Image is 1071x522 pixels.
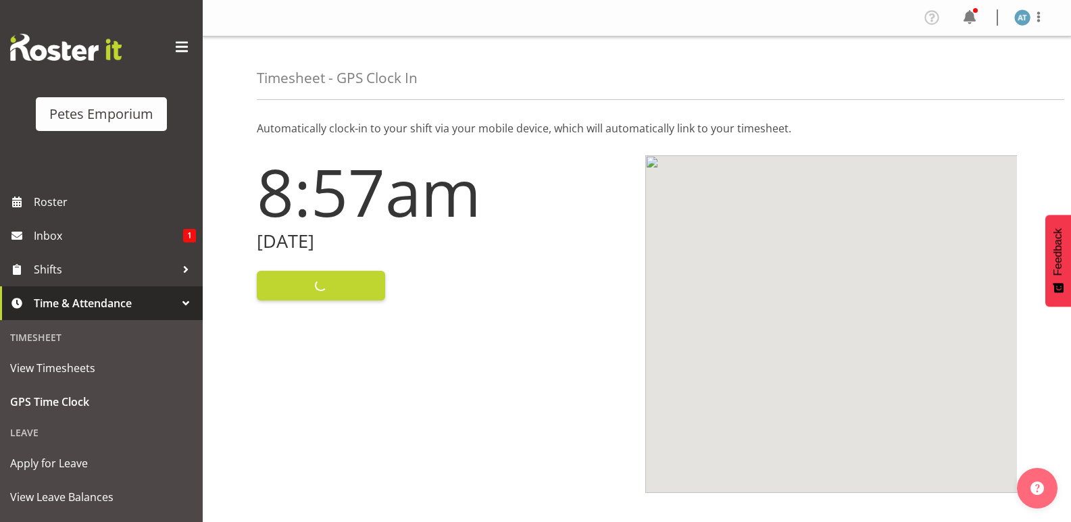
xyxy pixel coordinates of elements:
a: View Leave Balances [3,480,199,514]
span: Roster [34,192,196,212]
img: help-xxl-2.png [1030,481,1044,495]
h4: Timesheet - GPS Clock In [257,70,418,86]
img: Rosterit website logo [10,34,122,61]
p: Automatically clock-in to your shift via your mobile device, which will automatically link to you... [257,120,1017,136]
h1: 8:57am [257,155,629,228]
span: Shifts [34,259,176,280]
span: Feedback [1052,228,1064,276]
button: Feedback - Show survey [1045,215,1071,307]
h2: [DATE] [257,231,629,252]
span: Inbox [34,226,183,246]
span: GPS Time Clock [10,392,193,412]
a: GPS Time Clock [3,385,199,419]
a: Apply for Leave [3,446,199,480]
span: View Timesheets [10,358,193,378]
img: alex-micheal-taniwha5364.jpg [1014,9,1030,26]
span: Time & Attendance [34,293,176,313]
div: Leave [3,419,199,446]
span: 1 [183,229,196,242]
span: Apply for Leave [10,453,193,473]
div: Timesheet [3,323,199,351]
span: View Leave Balances [10,487,193,507]
a: View Timesheets [3,351,199,385]
div: Petes Emporium [49,104,153,124]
